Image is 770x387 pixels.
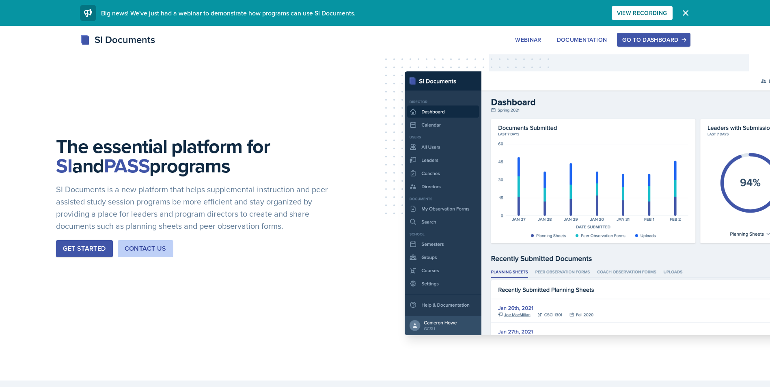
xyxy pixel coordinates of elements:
[80,32,155,47] div: SI Documents
[617,33,690,47] button: Go to Dashboard
[118,240,173,257] button: Contact Us
[557,37,607,43] div: Documentation
[515,37,541,43] div: Webinar
[63,244,106,254] div: Get Started
[622,37,685,43] div: Go to Dashboard
[125,244,166,254] div: Contact Us
[617,10,667,16] div: View Recording
[552,33,613,47] button: Documentation
[101,9,356,17] span: Big news! We've just had a webinar to demonstrate how programs can use SI Documents.
[510,33,546,47] button: Webinar
[612,6,673,20] button: View Recording
[56,240,112,257] button: Get Started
